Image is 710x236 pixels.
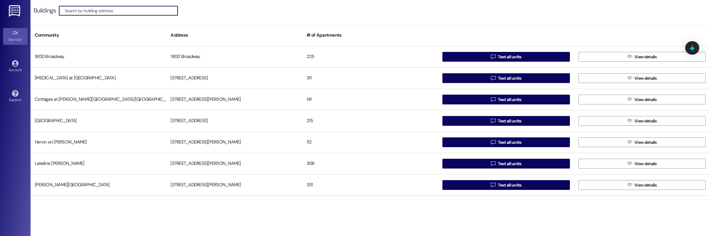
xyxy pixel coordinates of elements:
span: Text all units [498,118,521,124]
span: • [22,37,23,41]
button: Text all units [442,73,570,83]
i:  [491,76,496,81]
span: View details [634,54,657,60]
i:  [627,183,632,187]
span: Text all units [498,75,521,82]
div: 141 [302,93,438,106]
div: [STREET_ADDRESS][PERSON_NAME] [166,136,302,148]
div: [PERSON_NAME][GEOGRAPHIC_DATA] [31,179,166,191]
i:  [491,183,496,187]
div: Community [31,28,166,43]
i:  [627,54,632,59]
div: 306 [302,158,438,170]
div: 112 [302,136,438,148]
div: 225 [302,51,438,63]
span: View details [634,182,657,188]
div: 311 [302,72,438,84]
span: View details [634,139,657,146]
div: [MEDICAL_DATA] at [GEOGRAPHIC_DATA] [31,72,166,84]
span: View details [634,118,657,124]
div: 1800 Broadway [166,51,302,63]
button: View details [578,137,706,147]
div: # of Apartments [302,28,438,43]
span: Text all units [498,161,521,167]
a: Site Visit • [3,28,27,45]
button: View details [578,116,706,126]
span: Text all units [498,182,521,188]
div: Cottages at [PERSON_NAME][GEOGRAPHIC_DATA]/[GEOGRAPHIC_DATA] [31,93,166,106]
span: Text all units [498,54,521,60]
span: Text all units [498,96,521,103]
button: View details [578,180,706,190]
i:  [627,118,632,123]
i:  [491,161,496,166]
i:  [627,76,632,81]
div: [GEOGRAPHIC_DATA] [31,115,166,127]
button: Text all units [442,180,570,190]
i:  [491,54,496,59]
button: View details [578,95,706,104]
div: Address [166,28,302,43]
a: Support [3,88,27,105]
button: Text all units [442,159,570,169]
i:  [491,140,496,145]
div: Buildings [34,7,56,14]
button: View details [578,52,706,62]
div: Heron on [PERSON_NAME] [31,136,166,148]
div: [STREET_ADDRESS][PERSON_NAME] [166,179,302,191]
button: View details [578,159,706,169]
button: View details [578,73,706,83]
div: [STREET_ADDRESS] [166,72,302,84]
button: Text all units [442,95,570,104]
div: [STREET_ADDRESS] [166,115,302,127]
img: ResiDesk Logo [9,5,21,16]
span: View details [634,75,657,82]
div: 1800 Broadway [31,51,166,63]
input: Search by building address [65,6,178,15]
div: [STREET_ADDRESS][PERSON_NAME] [166,158,302,170]
div: 331 [302,179,438,191]
div: Lakeline [PERSON_NAME] [31,158,166,170]
i:  [491,118,496,123]
span: View details [634,96,657,103]
button: Text all units [442,116,570,126]
div: 215 [302,115,438,127]
span: Text all units [498,139,521,146]
span: View details [634,161,657,167]
i:  [627,140,632,145]
div: [STREET_ADDRESS][PERSON_NAME] [166,93,302,106]
button: Text all units [442,137,570,147]
i:  [491,97,496,102]
i:  [627,161,632,166]
i:  [627,97,632,102]
button: Text all units [442,52,570,62]
a: Account [3,58,27,75]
